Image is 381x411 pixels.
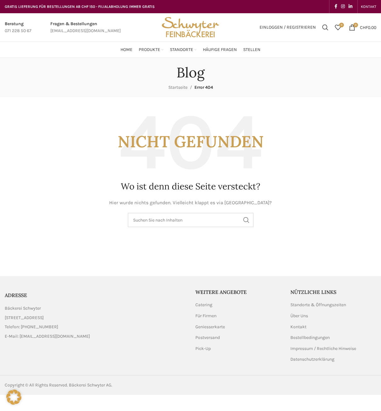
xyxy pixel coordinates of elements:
[332,21,344,34] a: 0
[290,324,307,330] a: Kontakt
[290,302,347,308] a: Standorte & Öffnungszeiten
[339,23,344,27] span: 0
[243,43,261,56] a: Stellen
[347,2,354,11] a: Linkedin social link
[290,313,309,319] a: Über Uns
[195,289,281,296] h5: Weitere Angebote
[358,0,379,13] div: Secondary navigation
[195,302,213,308] a: Catering
[346,21,379,34] a: 0 CHF0.00
[195,313,217,319] a: Für Firmen
[243,47,261,53] span: Stellen
[5,292,27,298] span: ADRESSE
[290,356,335,363] a: Datenschutzerklärung
[195,324,226,330] a: Geniesserkarte
[139,43,164,56] a: Produkte
[5,20,31,35] a: Infobox link
[256,21,319,34] a: Einloggen / Registrieren
[332,21,344,34] div: Meine Wunschliste
[170,43,197,56] a: Standorte
[194,85,213,90] span: Error 404
[139,47,160,53] span: Produkte
[2,43,379,56] div: Main navigation
[5,305,41,312] span: Bäckerei Schwyter
[120,43,132,56] a: Home
[290,346,357,352] a: Impressum / Rechtliche Hinweise
[195,335,221,341] a: Postversand
[5,333,186,340] a: List item link
[160,24,221,30] a: Site logo
[50,20,121,35] a: Infobox link
[5,382,188,389] div: Copyright © All Rights Reserved. Bäckerei Schwyter AG.
[176,64,205,81] h1: Blog
[168,85,188,90] a: Startseite
[195,346,211,352] a: Pick-Up
[128,213,254,227] input: Suchen
[260,25,316,30] span: Einloggen / Registrieren
[339,2,347,11] a: Instagram social link
[360,25,368,30] span: CHF
[290,335,330,341] a: Bestellbedingungen
[203,43,237,56] a: Häufige Fragen
[160,13,221,42] img: Bäckerei Schwyter
[5,110,376,174] h3: Nicht gefunden
[5,199,376,207] p: Hier wurde nichts gefunden. Vielleicht klappt es via [GEOGRAPHIC_DATA]?
[5,314,44,321] span: [STREET_ADDRESS]
[170,47,193,53] span: Standorte
[361,0,376,13] a: KONTAKT
[353,23,358,27] span: 0
[5,180,376,193] h1: Wo ist denn diese Seite versteckt?
[120,47,132,53] span: Home
[319,21,332,34] a: Suchen
[361,4,376,9] span: KONTAKT
[360,25,376,30] bdi: 0.00
[5,4,155,9] span: GRATIS LIEFERUNG FÜR BESTELLUNGEN AB CHF 150 - FILIALABHOLUNG IMMER GRATIS
[203,47,237,53] span: Häufige Fragen
[290,289,376,296] h5: Nützliche Links
[5,324,186,330] a: List item link
[333,2,339,11] a: Facebook social link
